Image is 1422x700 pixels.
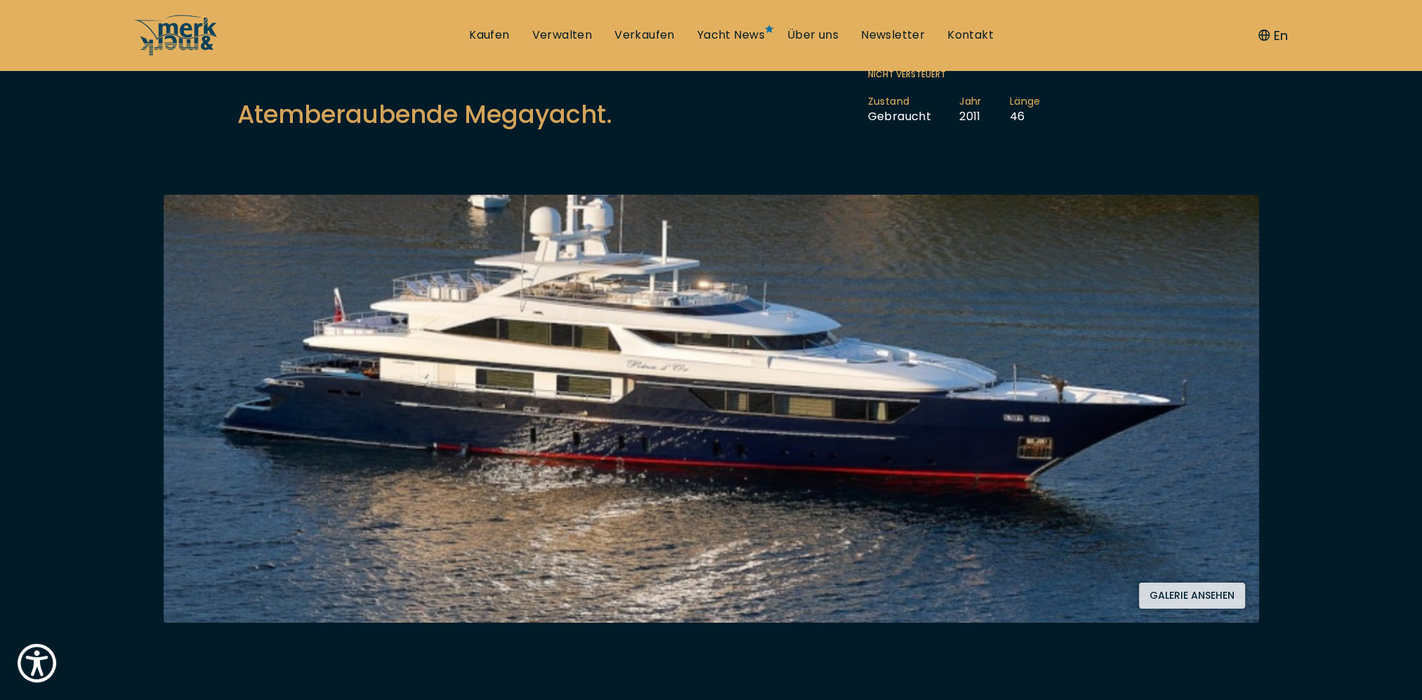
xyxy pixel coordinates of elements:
[861,27,925,43] a: Newsletter
[697,27,765,43] a: Yacht News
[787,27,838,43] a: Über uns
[164,195,1259,623] img: Merk&Merk
[868,95,960,124] li: Gebraucht
[959,95,982,109] span: Jahr
[532,27,593,43] a: Verwalten
[1010,95,1069,124] li: 46
[469,27,509,43] a: Kaufen
[947,27,994,43] a: Kontakt
[14,640,60,686] button: Show Accessibility Preferences
[1010,95,1041,109] span: Länge
[1258,26,1288,45] button: En
[868,68,1185,81] span: Nicht versteuert
[1139,583,1245,609] button: Galerie ansehen
[959,95,1010,124] li: 2011
[614,27,675,43] a: Verkaufen
[237,97,612,131] h2: Atemberaubende Megayacht.
[868,95,932,109] span: Zustand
